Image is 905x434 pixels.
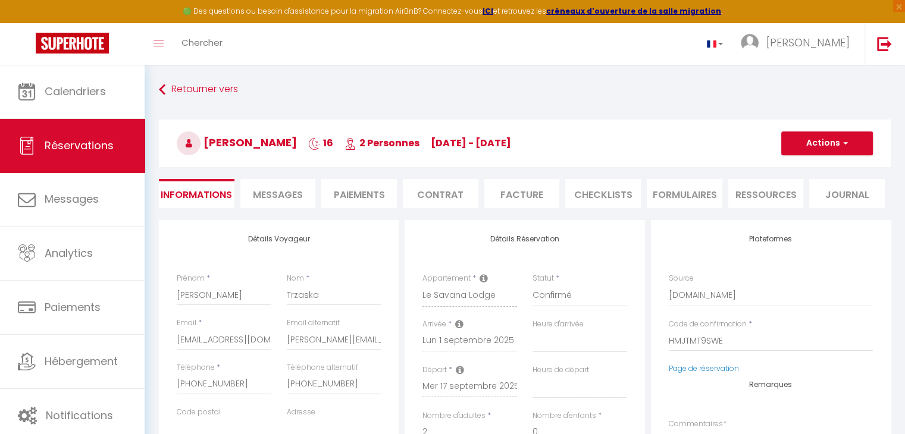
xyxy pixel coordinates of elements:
img: logout [877,36,892,51]
a: Retourner vers [159,79,891,100]
label: Email alternatif [287,317,340,329]
label: Source [669,273,694,284]
a: créneaux d'ouverture de la salle migration [546,6,721,16]
li: CHECKLISTS [565,179,641,208]
span: [PERSON_NAME] [766,35,850,50]
h4: Détails Réservation [422,235,627,243]
span: Messages [45,191,99,206]
span: Hébergement [45,354,118,369]
label: Nom [287,273,304,284]
span: Calendriers [45,84,106,99]
label: Email [177,317,196,329]
span: Analytics [45,246,93,260]
span: Chercher [181,36,223,49]
label: Téléphone [177,362,215,373]
li: FORMULAIRES [647,179,722,208]
label: Heure de départ [533,364,589,376]
label: Code postal [177,407,221,418]
span: [PERSON_NAME] [177,135,297,150]
li: Informations [159,179,234,208]
span: 2 Personnes [345,136,419,150]
label: Appartement [422,273,471,284]
li: Journal [809,179,885,208]
li: Contrat [403,179,478,208]
span: Notifications [46,408,113,423]
a: ICI [483,6,493,16]
li: Ressources [728,179,804,208]
li: Facture [484,179,560,208]
label: Nombre d'adultes [422,410,486,422]
img: Super Booking [36,33,109,54]
label: Statut [533,273,554,284]
label: Nombre d'enfants [533,410,596,422]
label: Départ [422,364,447,376]
label: Arrivée [422,319,446,330]
label: Commentaires [669,419,726,430]
a: Chercher [173,23,231,65]
button: Actions [781,131,873,155]
button: Ouvrir le widget de chat LiveChat [10,5,45,40]
span: [DATE] - [DATE] [431,136,511,150]
h4: Remarques [669,380,873,389]
img: ... [741,34,759,52]
span: Paiements [45,300,101,315]
label: Téléphone alternatif [287,362,358,373]
li: Paiements [321,179,397,208]
span: Messages [253,188,303,202]
label: Prénom [177,273,205,284]
h4: Plateformes [669,235,873,243]
span: 16 [308,136,333,150]
h4: Détails Voyageur [177,235,381,243]
label: Heure d'arrivée [533,319,584,330]
span: Réservations [45,138,114,153]
a: Page de réservation [669,363,739,373]
a: ... [PERSON_NAME] [732,23,865,65]
label: Code de confirmation [669,319,747,330]
label: Adresse [287,407,315,418]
